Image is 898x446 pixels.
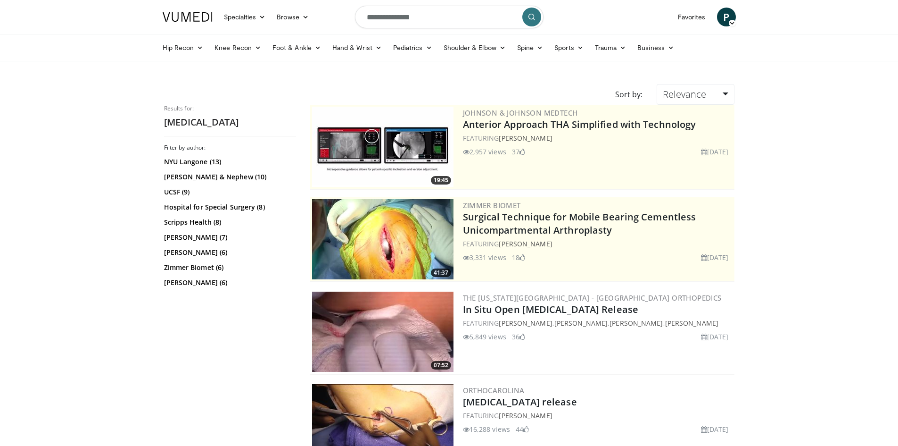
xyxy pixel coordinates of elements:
[512,147,525,157] li: 37
[463,424,510,434] li: 16,288 views
[632,38,680,57] a: Business
[463,411,733,421] div: FEATURING
[589,38,632,57] a: Trauma
[355,6,544,28] input: Search topics, interventions
[512,332,525,342] li: 36
[164,157,294,167] a: NYU Langone (13)
[164,187,294,197] a: UCSF (9)
[608,84,650,105] div: Sort by:
[267,38,327,57] a: Foot & Ankle
[312,107,453,187] a: 19:45
[499,319,552,328] a: [PERSON_NAME]
[164,263,294,272] a: Zimmer Biomet (6)
[463,396,577,408] a: [MEDICAL_DATA] release
[663,88,706,101] span: Relevance
[516,424,529,434] li: 44
[164,248,294,257] a: [PERSON_NAME] (6)
[463,332,506,342] li: 5,849 views
[164,202,294,212] a: Hospital for Special Surgery (8)
[511,38,549,57] a: Spine
[157,38,209,57] a: Hip Recon
[164,278,294,287] a: [PERSON_NAME] (6)
[701,332,729,342] li: [DATE]
[218,8,272,26] a: Specialties
[164,172,294,182] a: [PERSON_NAME] & Nephew (10)
[463,210,696,236] a: Surgical Technique for Mobile Bearing Cementless Unicompartmental Arthroplasty
[512,252,525,262] li: 18
[164,144,296,151] h3: Filter by author:
[312,199,453,279] a: 41:37
[312,292,453,372] a: 07:52
[431,361,451,370] span: 07:52
[463,147,506,157] li: 2,957 views
[665,319,718,328] a: [PERSON_NAME]
[672,8,711,26] a: Favorites
[327,38,387,57] a: Hand & Wrist
[717,8,736,26] a: P
[463,303,639,316] a: In Situ Open [MEDICAL_DATA] Release
[463,201,521,210] a: Zimmer Biomet
[463,293,722,303] a: The [US_STATE][GEOGRAPHIC_DATA] - [GEOGRAPHIC_DATA] Orthopedics
[438,38,511,57] a: Shoulder & Elbow
[312,292,453,372] img: 0b6080ae-6dc8-43bf-97c3-fccb8b25af89.300x170_q85_crop-smart_upscale.jpg
[163,12,213,22] img: VuMedi Logo
[554,319,608,328] a: [PERSON_NAME]
[387,38,438,57] a: Pediatrics
[431,176,451,185] span: 19:45
[701,424,729,434] li: [DATE]
[549,38,589,57] a: Sports
[164,105,296,112] p: Results for:
[463,318,733,328] div: FEATURING , , ,
[463,239,733,249] div: FEATURING
[610,319,663,328] a: [PERSON_NAME]
[431,269,451,277] span: 41:37
[271,8,314,26] a: Browse
[209,38,267,57] a: Knee Recon
[499,134,552,143] a: [PERSON_NAME]
[463,108,578,118] a: Johnson & Johnson MedTech
[164,233,294,242] a: [PERSON_NAME] (7)
[499,239,552,248] a: [PERSON_NAME]
[701,147,729,157] li: [DATE]
[701,252,729,262] li: [DATE]
[499,411,552,420] a: [PERSON_NAME]
[657,84,734,105] a: Relevance
[463,252,506,262] li: 3,331 views
[463,386,525,395] a: OrthoCarolina
[312,107,453,187] img: 06bb1c17-1231-4454-8f12-6191b0b3b81a.300x170_q85_crop-smart_upscale.jpg
[312,199,453,279] img: 827ba7c0-d001-4ae6-9e1c-6d4d4016a445.300x170_q85_crop-smart_upscale.jpg
[164,218,294,227] a: Scripps Health (8)
[463,118,696,131] a: Anterior Approach THA Simplified with Technology
[463,133,733,143] div: FEATURING
[164,116,296,128] h2: [MEDICAL_DATA]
